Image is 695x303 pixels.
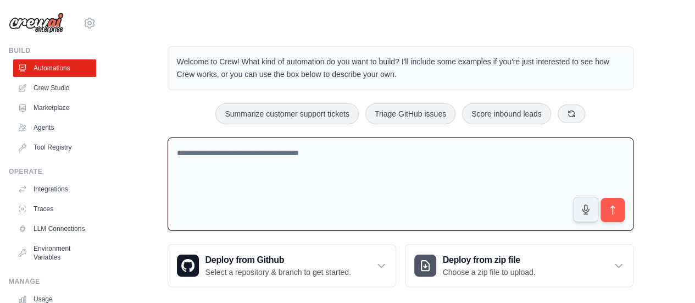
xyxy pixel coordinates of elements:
h3: Deploy from zip file [443,254,536,267]
a: Traces [13,200,96,218]
a: Crew Studio [13,79,96,97]
p: Welcome to Crew! What kind of automation do you want to build? I'll include some examples if you'... [177,56,624,81]
a: Agents [13,119,96,136]
a: Environment Variables [13,240,96,266]
img: Logo [9,13,64,34]
div: Build [9,46,96,55]
iframe: Chat Widget [640,250,695,303]
button: Score inbound leads [462,103,551,124]
div: Operate [9,167,96,176]
div: Manage [9,277,96,286]
a: Marketplace [13,99,96,117]
a: Automations [13,59,96,77]
button: Summarize customer support tickets [215,103,358,124]
p: Choose a zip file to upload. [443,267,536,278]
a: Integrations [13,180,96,198]
p: Select a repository & branch to get started. [205,267,351,278]
h3: Deploy from Github [205,254,351,267]
a: LLM Connections [13,220,96,238]
button: Triage GitHub issues [365,103,455,124]
a: Tool Registry [13,139,96,156]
